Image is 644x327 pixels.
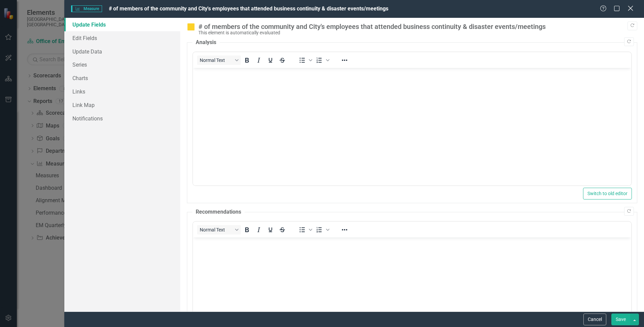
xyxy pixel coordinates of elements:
button: Bold [241,56,253,65]
div: Numbered list [314,56,330,65]
button: Reveal or hide additional toolbar items [339,56,350,65]
button: Switch to old editor [583,188,632,199]
a: Edit Fields [64,31,180,45]
div: Numbered list [314,225,330,234]
img: In Progress [187,23,195,31]
button: Block Normal Text [197,56,241,65]
a: Links [64,85,180,98]
button: Strikethrough [277,225,288,234]
span: Normal Text [200,227,233,232]
a: Notifications [64,112,180,125]
span: Measure [71,5,102,12]
button: Cancel [583,314,606,325]
div: Bullet list [296,225,313,234]
button: Underline [265,56,276,65]
button: Block Normal Text [197,225,241,234]
legend: Analysis [192,39,220,46]
div: # of members of the community and City's employees that attended business continuity & disaster e... [198,23,634,30]
span: Normal Text [200,58,233,63]
a: Charts [64,71,180,85]
button: Italic [253,56,264,65]
button: Strikethrough [277,56,288,65]
span: # of members of the community and City's employees that attended business continuity & disaster e... [109,5,388,12]
div: This element is automatically evaluated [198,30,634,35]
a: Link Map [64,98,180,112]
button: Underline [265,225,276,234]
div: Bullet list [296,56,313,65]
a: Series [64,58,180,71]
iframe: Rich Text Area [193,68,631,185]
button: Bold [241,225,253,234]
button: Save [611,314,630,325]
legend: Recommendations [192,208,245,216]
button: Italic [253,225,264,234]
a: Update Fields [64,18,180,31]
button: Reveal or hide additional toolbar items [339,225,350,234]
a: Update Data [64,45,180,58]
